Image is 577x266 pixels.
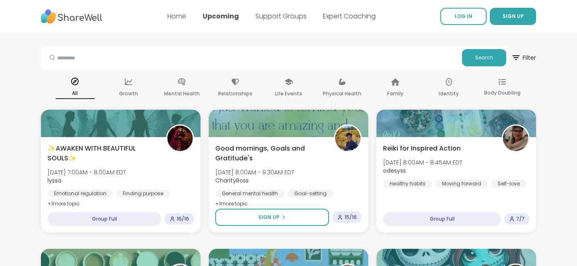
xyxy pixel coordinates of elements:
span: 15 / 16 [345,214,357,221]
div: Finding purpose [116,189,170,198]
img: lyssa [167,126,193,151]
span: LOG IN [455,13,472,20]
span: [DATE] 7:00AM - 8:00AM EDT [47,168,126,176]
p: Family [387,89,403,99]
a: Upcoming [203,11,239,21]
p: Body Doubling [484,88,521,98]
span: [DATE] 8:00AM - 8:45AM EDT [383,158,462,167]
div: Moving forward [435,180,488,188]
button: Search [462,49,506,66]
img: CharityRoss [335,126,361,151]
p: Physical Health [323,89,361,99]
p: All [56,88,95,99]
b: odesyss [383,167,406,175]
span: SIGN UP [503,13,524,20]
button: Sign Up [215,209,329,226]
div: Emotional regulation [47,189,113,198]
p: Life Events [275,89,302,99]
span: Sign Up [258,214,279,221]
b: CharityRoss [215,176,249,185]
a: Home [167,11,186,21]
button: SIGN UP [490,8,536,25]
div: Group Full [47,212,161,226]
img: odesyss [503,126,528,151]
div: Goal-setting [288,189,333,198]
p: Identity [439,89,459,99]
div: Self-love [491,180,526,188]
a: LOG IN [440,8,487,25]
span: [DATE] 8:00AM - 9:30AM EDT [215,168,294,176]
div: General mental health [215,189,284,198]
span: Reiki for Inspired Action [383,144,461,153]
b: lyssa [47,176,61,185]
div: Group Full [383,212,501,226]
span: Filter [511,48,536,68]
span: Search [475,54,493,61]
img: ShareWell Nav Logo [41,5,102,28]
p: Mental Health [164,89,200,99]
button: Filter [511,46,536,70]
a: Expert Coaching [323,11,376,21]
span: 7 / 7 [516,216,525,222]
span: ✨AWAKEN WITH BEAUTIFUL SOULS✨ [47,144,157,163]
p: Relationships [218,89,252,99]
span: Good mornings, Goals and Gratitude's [215,144,325,163]
p: Growth [119,89,138,99]
a: Support Groups [255,11,307,21]
div: Healthy habits [383,180,432,188]
span: 16 / 16 [177,216,189,222]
